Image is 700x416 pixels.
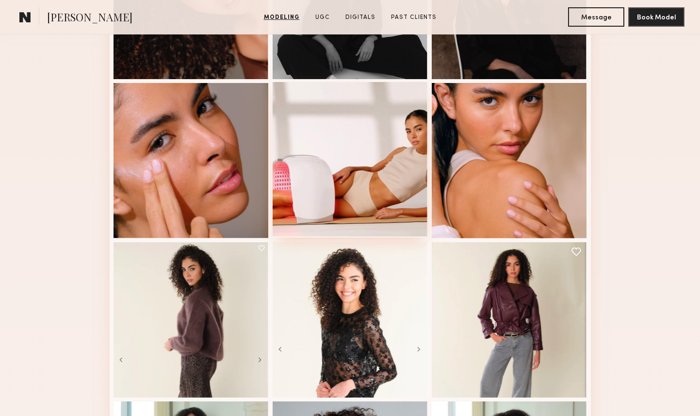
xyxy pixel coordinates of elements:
[47,10,132,27] span: [PERSON_NAME]
[260,13,304,22] a: Modeling
[628,7,684,27] button: Book Model
[628,13,684,21] a: Book Model
[311,13,334,22] a: UGC
[342,13,379,22] a: Digitals
[568,7,624,27] button: Message
[387,13,440,22] a: Past Clients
